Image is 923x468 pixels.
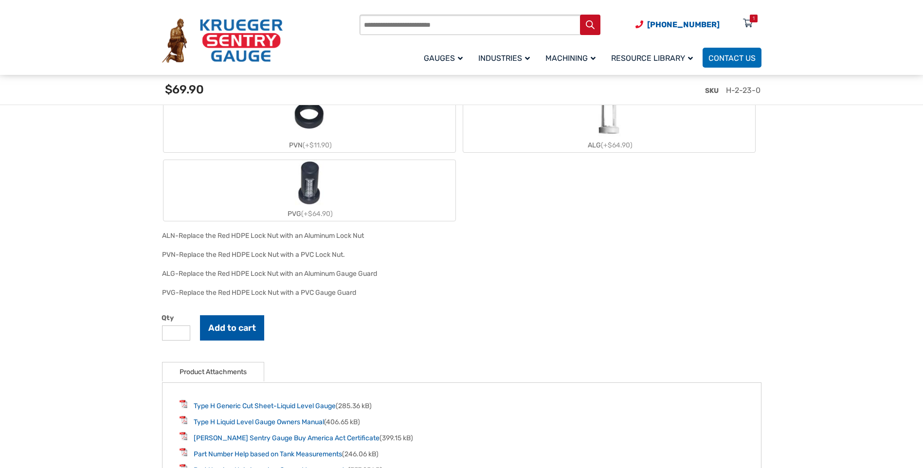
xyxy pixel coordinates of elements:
li: (246.06 kB) [180,448,744,459]
span: Contact Us [708,54,756,63]
a: Type H Generic Cut Sheet-Liquid Level Gauge [194,402,336,410]
span: PVN- [162,251,179,259]
a: Part Number Help based on Tank Measurements [194,450,342,458]
span: (+$64.90) [301,210,333,218]
span: (+$64.90) [601,141,633,149]
div: Replace the Red HDPE Lock Nut with a PVC Lock Nut. [179,251,345,259]
span: PVG- [162,288,179,297]
label: PVN [163,91,455,152]
li: (399.15 kB) [180,432,744,443]
a: [PERSON_NAME] Sentry Gauge Buy America Act Certificate [194,434,380,442]
div: ALG [463,138,755,152]
span: H-2-23-0 [726,86,760,95]
div: Replace the Red HDPE Lock Nut with an Aluminum Gauge Guard [179,270,377,278]
span: Gauges [424,54,463,63]
li: (406.65 kB) [180,416,744,427]
span: ALN- [162,232,179,240]
a: Phone Number (920) 434-8860 [635,18,720,31]
span: (+$11.90) [303,141,332,149]
a: Industries [472,46,540,69]
label: PVG [163,160,455,221]
a: Machining [540,46,605,69]
span: Industries [478,54,530,63]
span: [PHONE_NUMBER] [647,20,720,29]
li: (285.36 kB) [180,400,744,411]
input: Product quantity [162,325,190,341]
a: Contact Us [703,48,761,68]
span: SKU [705,87,719,95]
div: PVN [163,138,455,152]
span: Machining [545,54,596,63]
div: Replace the Red HDPE Lock Nut with an Aluminum Lock Nut [179,232,364,240]
a: Product Attachments [180,362,247,381]
span: ALG- [162,270,179,278]
a: Gauges [418,46,472,69]
div: Replace the Red HDPE Lock Nut with a PVC Gauge Guard [179,288,356,297]
span: Resource Library [611,54,693,63]
div: 1 [753,15,755,22]
button: Add to cart [200,315,264,341]
a: Type H Liquid Level Gauge Owners Manual [194,418,324,426]
img: Krueger Sentry Gauge [162,18,283,63]
label: ALG [463,91,755,152]
div: PVG [163,207,455,221]
a: Resource Library [605,46,703,69]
